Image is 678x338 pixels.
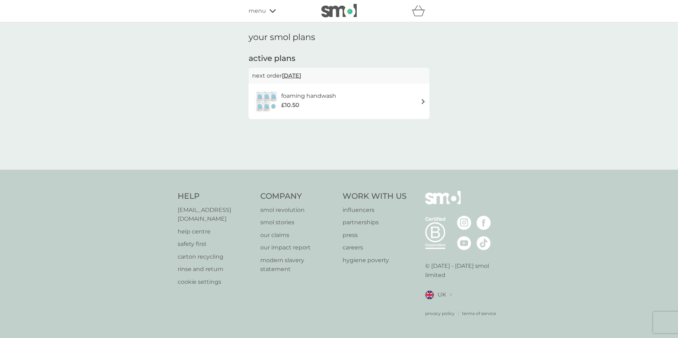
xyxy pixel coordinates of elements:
a: smol revolution [260,205,336,215]
span: UK [438,290,446,299]
h6: foaming handwash [281,91,336,101]
a: influencers [343,205,407,215]
a: partnerships [343,218,407,227]
h1: your smol plans [249,32,429,43]
a: careers [343,243,407,252]
a: cookie settings [178,277,253,287]
img: arrow right [421,99,426,104]
a: rinse and return [178,265,253,274]
a: help centre [178,227,253,236]
a: hygiene poverty [343,256,407,265]
img: foaming handwash [252,89,281,114]
img: UK flag [425,291,434,299]
a: privacy policy [425,310,455,317]
img: smol [321,4,357,17]
span: £10.50 [281,101,299,110]
img: visit the smol Instagram page [457,216,471,230]
img: select a new location [450,293,452,297]
a: press [343,231,407,240]
a: [EMAIL_ADDRESS][DOMAIN_NAME] [178,205,253,224]
img: visit the smol Facebook page [477,216,491,230]
p: © [DATE] - [DATE] smol limited [425,261,501,280]
h4: Help [178,191,253,202]
img: visit the smol Tiktok page [477,236,491,250]
a: our claims [260,231,336,240]
h2: active plans [249,53,429,64]
a: smol stories [260,218,336,227]
a: terms of service [462,310,496,317]
a: modern slavery statement [260,256,336,274]
img: visit the smol Youtube page [457,236,471,250]
img: smol [425,191,461,215]
a: our impact report [260,243,336,252]
p: next order [252,71,426,80]
span: [DATE] [282,69,301,83]
a: carton recycling [178,252,253,261]
div: basket [412,4,429,18]
h4: Work With Us [343,191,407,202]
span: menu [249,6,266,16]
a: safety first [178,240,253,249]
h4: Company [260,191,336,202]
